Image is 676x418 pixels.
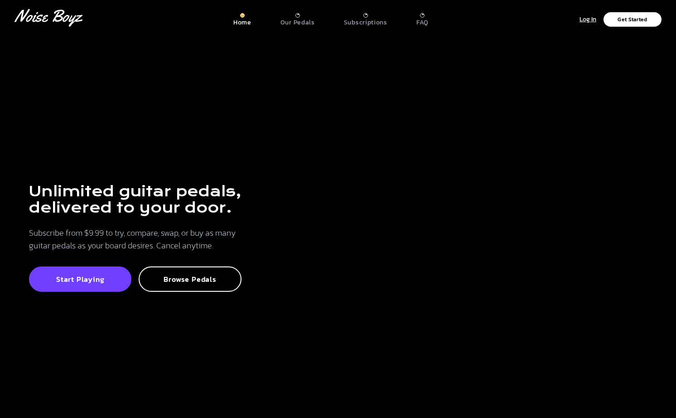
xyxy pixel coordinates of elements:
[29,183,241,216] h1: Unlimited guitar pedals, delivered to your door.
[233,19,251,27] p: Home
[618,17,647,22] p: Get Started
[344,19,387,27] p: Subscriptions
[416,9,429,27] a: FAQ
[579,14,596,25] p: Log In
[233,9,251,27] a: Home
[149,275,231,284] p: Browse Pedals
[280,19,315,27] p: Our Pedals
[280,9,315,27] a: Our Pedals
[29,227,241,252] p: Subscribe from $9.99 to try, compare, swap, or buy as many guitar pedals as your board desires. C...
[39,275,121,284] p: Start Playing
[344,9,387,27] a: Subscriptions
[416,19,429,27] p: FAQ
[604,12,662,27] button: Get Started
